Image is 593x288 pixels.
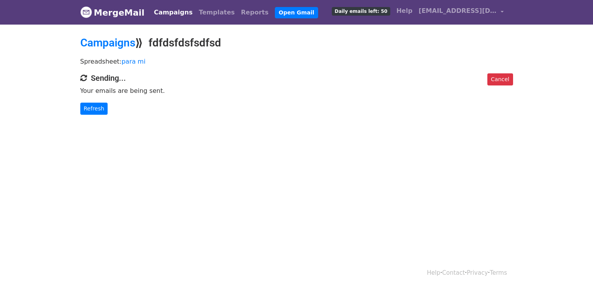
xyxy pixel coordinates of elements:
[275,7,318,18] a: Open Gmail
[393,3,416,19] a: Help
[238,5,272,20] a: Reports
[80,73,513,83] h4: Sending...
[442,269,465,276] a: Contact
[490,269,507,276] a: Terms
[80,103,108,115] a: Refresh
[419,6,497,16] span: [EMAIL_ADDRESS][DOMAIN_NAME]
[487,73,513,85] a: Cancel
[416,3,507,21] a: [EMAIL_ADDRESS][DOMAIN_NAME]
[151,5,196,20] a: Campaigns
[80,4,145,21] a: MergeMail
[467,269,488,276] a: Privacy
[80,57,513,66] p: Spreadsheet:
[80,87,513,95] p: Your emails are being sent.
[80,36,513,50] h2: ⟫ fdfdsfdsfsdfsd
[332,7,390,16] span: Daily emails left: 50
[122,58,145,65] a: para mi
[80,36,135,49] a: Campaigns
[196,5,238,20] a: Templates
[329,3,393,19] a: Daily emails left: 50
[427,269,440,276] a: Help
[80,6,92,18] img: MergeMail logo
